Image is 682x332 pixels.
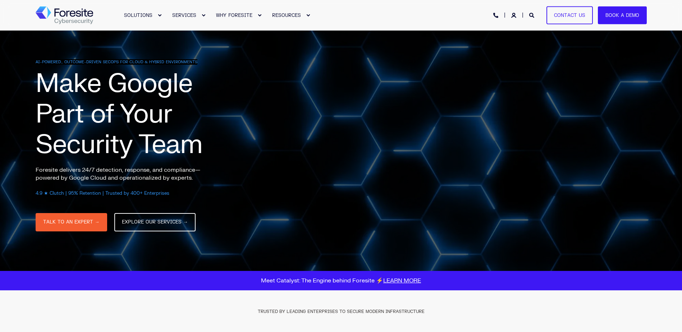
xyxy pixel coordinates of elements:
[598,6,647,24] a: Book a Demo
[529,12,536,18] a: Open Search
[36,6,93,24] img: Foresite logo, a hexagon shape of blues with a directional arrow to the right hand side, and the ...
[383,277,421,284] a: LEARN MORE
[546,6,593,24] a: Contact Us
[216,12,252,18] span: WHY FORESITE
[261,277,421,284] span: Meet Catalyst: The Engine behind Foresite ⚡️
[36,59,198,65] span: AI-POWERED, OUTCOME-DRIVEN SECOPS FOR CLOUD & HYBRID ENVIRONMENTS
[157,13,162,18] div: Expand SOLUTIONS
[258,309,425,314] span: TRUSTED BY LEADING ENTERPRISES TO SECURE MODERN INFRASTRUCTURE
[306,13,310,18] div: Expand RESOURCES
[124,12,152,18] span: SOLUTIONS
[511,12,518,18] a: Login
[36,6,93,24] a: Back to Home
[36,166,215,182] p: Foresite delivers 24/7 detection, response, and compliance—powered by Google Cloud and operationa...
[114,213,196,231] a: EXPLORE OUR SERVICES →
[201,13,206,18] div: Expand SERVICES
[272,12,301,18] span: RESOURCES
[36,67,202,161] span: Make Google Part of Your Security Team
[257,13,262,18] div: Expand WHY FORESITE
[36,190,169,196] span: 4.9 ★ Clutch | 95% Retention | Trusted by 400+ Enterprises
[36,213,107,231] a: TALK TO AN EXPERT →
